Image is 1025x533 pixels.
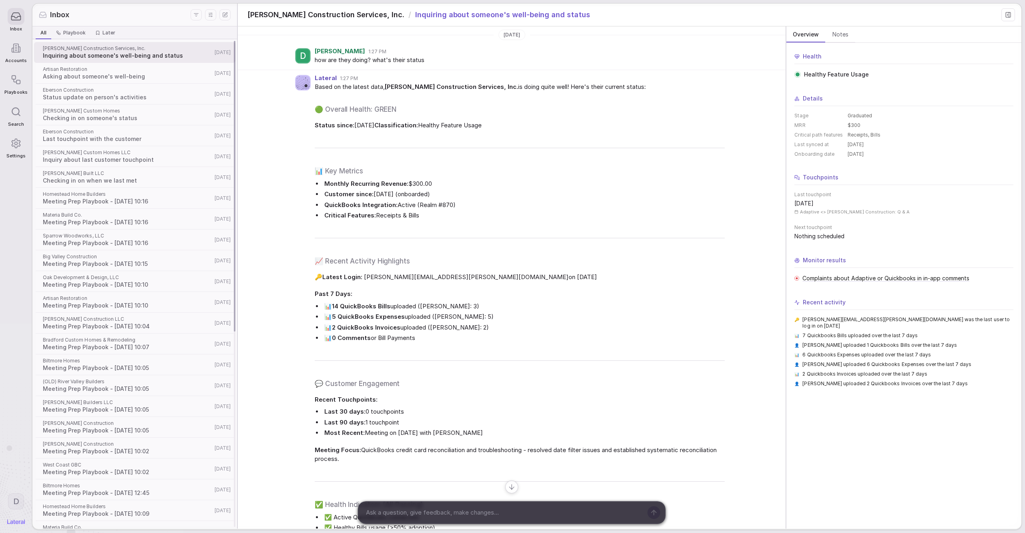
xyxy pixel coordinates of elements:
dt: Onboarding date [794,151,843,157]
span: Inquiry about last customer touchpoint [43,156,212,164]
span: [DATE] [215,91,231,97]
a: Biltmore HomesMeeting Prep Playbook - [DATE] 10:05[DATE] [34,354,235,375]
span: [DATE] [215,257,231,264]
span: Details [803,95,823,103]
a: Biltmore HomesMeeting Prep Playbook - [DATE] 12:45[DATE] [34,479,235,500]
span: [DATE] [215,237,231,243]
span: Homestead Home Builders [43,503,212,510]
span: [PERSON_NAME] uploaded 2 Quickbooks Invoices over the last 7 days [802,380,968,387]
span: Later [102,30,115,36]
span: 👤 [794,362,799,368]
span: [PERSON_NAME] Custom Homes LLC [43,149,212,156]
a: Oak Development & Design, LLCMeeting Prep Playbook - [DATE] 10:10[DATE] [34,271,235,292]
li: [DATE] (onboarded) [323,190,725,199]
li: 📊 or Bill Payments [323,334,725,343]
strong: Status since: [315,121,354,129]
span: Status update on person's activities [43,93,212,101]
span: [PERSON_NAME] uploaded 1 Quickbooks Bills over the last 7 days [802,342,957,348]
strong: Latest Login: [322,273,362,281]
span: Meeting Prep Playbook - [DATE] 10:05 [43,364,212,372]
span: Meeting Prep Playbook - [DATE] 12:45 [43,489,212,497]
li: ✅ Healthy Bills usage (>50% adoption) [323,523,725,533]
span: [PERSON_NAME] Construction [43,441,212,447]
span: Next touchpoint [794,224,1013,231]
span: Healthy Feature Usage [804,70,869,78]
a: Homestead Home BuildersMeeting Prep Playbook - [DATE] 10:09[DATE] [34,500,235,521]
span: Playbooks [4,90,27,95]
span: 👤 [794,381,799,387]
a: Eberson ConstructionLast touchpoint with the customer[DATE] [34,125,235,146]
a: Artisan RestorationMeeting Prep Playbook - [DATE] 10:10[DATE] [34,292,235,313]
span: Search [8,122,24,127]
span: Checking in on someone's status [43,114,212,122]
span: Graduated [848,113,872,119]
span: [DATE] [215,320,231,326]
span: [DATE] [215,70,231,76]
h2: ✅ Health Indicators (All Passing) [315,499,725,510]
span: Homestead Home Builders [43,191,212,197]
span: Artisan Restoration [43,66,212,72]
span: Meeting Prep Playbook - [DATE] 10:05 [43,385,212,393]
h2: 📊 Key Metrics [315,166,725,176]
li: 1 touchpoint [323,418,725,427]
strong: Most Recent: [324,429,365,436]
a: Eberson ConstructionStatus update on person's activities[DATE] [34,84,235,105]
span: Overview [790,29,822,40]
span: Receipts, Bills [848,132,880,138]
span: [DATE] [215,195,231,201]
a: Big Valley ConstructionMeeting Prep Playbook - [DATE] 10:15[DATE] [34,250,235,271]
span: [DATE] [215,507,231,514]
span: [DATE] [848,141,864,148]
li: 📊 uploaded ([PERSON_NAME]: 5) [323,312,725,322]
span: [PERSON_NAME] Custom Homes [43,108,212,114]
span: D [13,496,19,507]
span: Nothing scheduled [794,232,1013,240]
a: [PERSON_NAME] Built LLCChecking in on when we last met[DATE] [34,167,235,188]
span: Oak Development & Design, LLC [43,274,212,281]
a: West Coast GBCMeeting Prep Playbook - [DATE] 10:02[DATE] [34,459,235,479]
span: 🔑 on [DATE] [315,273,725,282]
span: [DATE] [215,112,231,118]
span: Meeting Prep Playbook - [DATE] 10:05 [43,426,212,434]
span: Biltmore Homes [43,358,212,364]
li: 📊 uploaded ([PERSON_NAME]: 2) [323,323,725,332]
strong: QuickBooks Integration: [324,201,398,209]
span: $300 [848,122,860,129]
h2: 📈 Recent Activity Highlights [315,256,725,266]
span: Biltmore Homes [43,483,212,489]
span: Meeting Prep Playbook - [DATE] 10:07 [43,343,212,351]
dt: Critical path features [794,132,843,138]
a: [PERSON_NAME] ConstructionMeeting Prep Playbook - [DATE] 10:05[DATE] [34,417,235,438]
strong: Classification: [374,121,418,129]
span: [PERSON_NAME] uploaded 6 Quickbooks Expenses over the last 7 days [802,361,971,368]
li: 0 touchpoints [323,407,725,416]
span: [PERSON_NAME] Construction LLC [43,316,212,322]
strong: 14 QuickBooks Bills [332,302,390,310]
span: Meeting Prep Playbook - [DATE] 10:16 [43,218,212,226]
span: 2 Quickbooks Invoices uploaded over the last 7 days [802,371,927,377]
span: Meeting Prep Playbook - [DATE] 10:02 [43,447,212,455]
span: Meeting Prep Playbook - [DATE] 10:10 [43,281,212,289]
span: Inbox [50,10,69,20]
a: (OLD) River Valley BuildersMeeting Prep Playbook - [DATE] 10:05[DATE] [34,375,235,396]
dt: Last synced at [794,141,843,148]
a: [PERSON_NAME] Custom HomesChecking in on someone's status[DATE] [34,105,235,125]
span: Materia Build Co. [43,212,212,218]
span: [PERSON_NAME] [315,48,365,55]
span: [DATE] [215,466,231,472]
span: 📊 [794,371,799,377]
strong: [PERSON_NAME] Construction Services, Inc. [385,83,518,91]
span: Last touchpoint with the customer [43,135,212,143]
button: Display settings [205,9,216,20]
a: Inbox [4,4,27,36]
strong: 5 QuickBooks Expenses [332,313,405,320]
h2: 💬 Customer Engagement [315,378,725,389]
span: 1:27 PM [368,48,386,55]
a: [PERSON_NAME] Construction Services, Inc.Inquiring about someone's well-being and status[DATE] [34,42,235,63]
span: [PERSON_NAME] Construction Services, Inc. [247,10,404,20]
span: [DATE] [848,151,864,157]
span: Playbook [63,30,86,36]
button: Filters [191,9,202,20]
span: Touchpoints [803,173,838,181]
button: New thread [219,9,231,20]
